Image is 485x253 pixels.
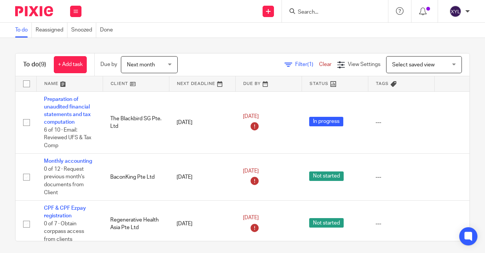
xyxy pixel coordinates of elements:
[23,61,46,69] h1: To do
[309,117,343,126] span: In progress
[100,61,117,68] p: Due by
[375,173,427,181] div: ---
[243,215,259,220] span: [DATE]
[169,154,235,201] td: [DATE]
[44,159,92,164] a: Monthly accounting
[44,127,91,148] span: 6 of 10 · Email: Reviewed UFS & Tax Comp
[243,168,259,174] span: [DATE]
[375,220,427,228] div: ---
[44,167,84,195] span: 0 of 12 · Request previous month's documents from Client
[44,221,84,242] span: 0 of 7 · Obtain corppass access from clients
[15,6,53,16] img: Pixie
[100,23,117,38] a: Done
[376,82,389,86] span: Tags
[71,23,96,38] a: Snoozed
[44,97,91,125] a: Preparation of unaudited financial statements and tax computation
[127,62,155,68] span: Next month
[103,201,169,247] td: Regenerative Health Asia Pte Ltd
[44,206,86,218] a: CPF & CPF Ezpay registration
[36,23,67,38] a: Reassigned
[348,62,380,67] span: View Settings
[392,62,435,68] span: Select saved view
[449,5,462,17] img: svg%3E
[309,171,344,181] span: Not started
[243,114,259,119] span: [DATE]
[103,154,169,201] td: BaconKing Pte Ltd
[319,62,332,67] a: Clear
[15,23,32,38] a: To do
[309,218,344,228] span: Not started
[375,119,427,126] div: ---
[39,61,46,68] span: (9)
[169,91,235,154] td: [DATE]
[297,9,365,16] input: Search
[169,201,235,247] td: [DATE]
[295,62,319,67] span: Filter
[54,56,87,73] a: + Add task
[307,62,313,67] span: (1)
[103,91,169,154] td: The Blackbird SG Pte. Ltd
